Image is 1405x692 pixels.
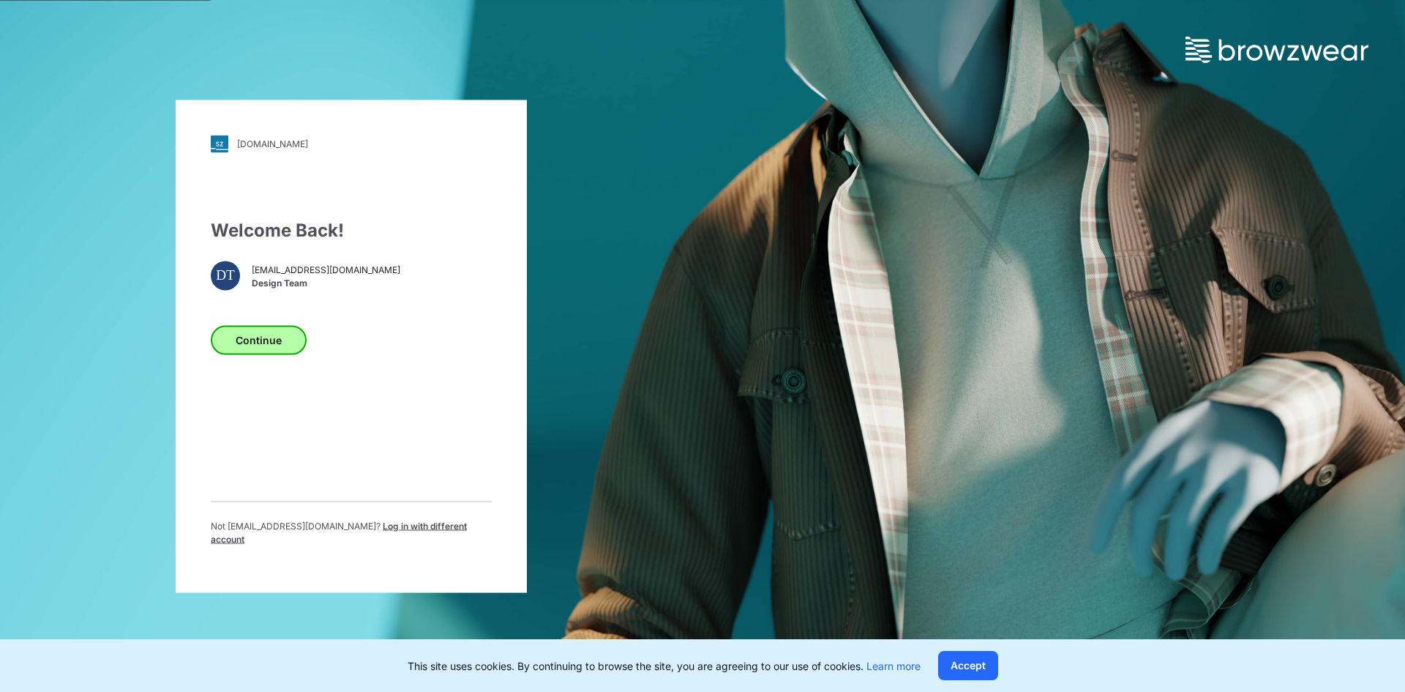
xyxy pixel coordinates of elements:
[211,217,492,243] div: Welcome Back!
[938,651,998,680] button: Accept
[211,135,492,152] a: [DOMAIN_NAME]
[211,519,492,546] p: Not [EMAIL_ADDRESS][DOMAIN_NAME] ?
[211,261,240,290] div: DT
[211,135,228,152] img: svg+xml;base64,PHN2ZyB3aWR0aD0iMjgiIGhlaWdodD0iMjgiIHZpZXdCb3g9IjAgMCAyOCAyOCIgZmlsbD0ibm9uZSIgeG...
[866,660,921,672] a: Learn more
[1185,37,1368,63] img: browzwear-logo.73288ffb.svg
[252,264,400,277] span: [EMAIL_ADDRESS][DOMAIN_NAME]
[237,138,308,149] div: [DOMAIN_NAME]
[408,658,921,674] p: This site uses cookies. By continuing to browse the site, you are agreeing to our use of cookies.
[211,325,307,354] button: Continue
[252,277,400,290] span: Design Team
